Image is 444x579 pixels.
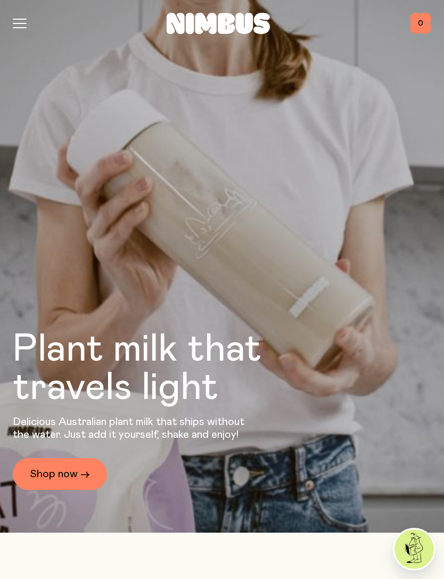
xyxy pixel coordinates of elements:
button: 0 [410,13,431,34]
h1: Plant milk that travels light [13,330,319,407]
img: agent [394,529,434,569]
p: Delicious Australian plant milk that ships without the water. Just add it yourself, shake and enjoy! [13,415,251,441]
a: Shop now → [13,458,107,490]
